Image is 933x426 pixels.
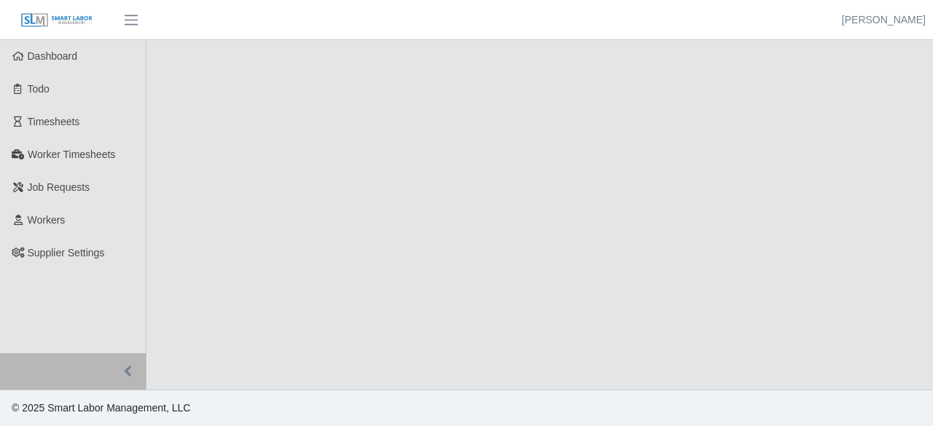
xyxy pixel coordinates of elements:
[28,214,66,226] span: Workers
[28,247,105,259] span: Supplier Settings
[28,149,115,160] span: Worker Timesheets
[20,12,93,28] img: SLM Logo
[12,402,190,414] span: © 2025 Smart Labor Management, LLC
[28,50,78,62] span: Dashboard
[842,12,926,28] a: [PERSON_NAME]
[28,181,90,193] span: Job Requests
[28,83,50,95] span: Todo
[28,116,80,127] span: Timesheets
